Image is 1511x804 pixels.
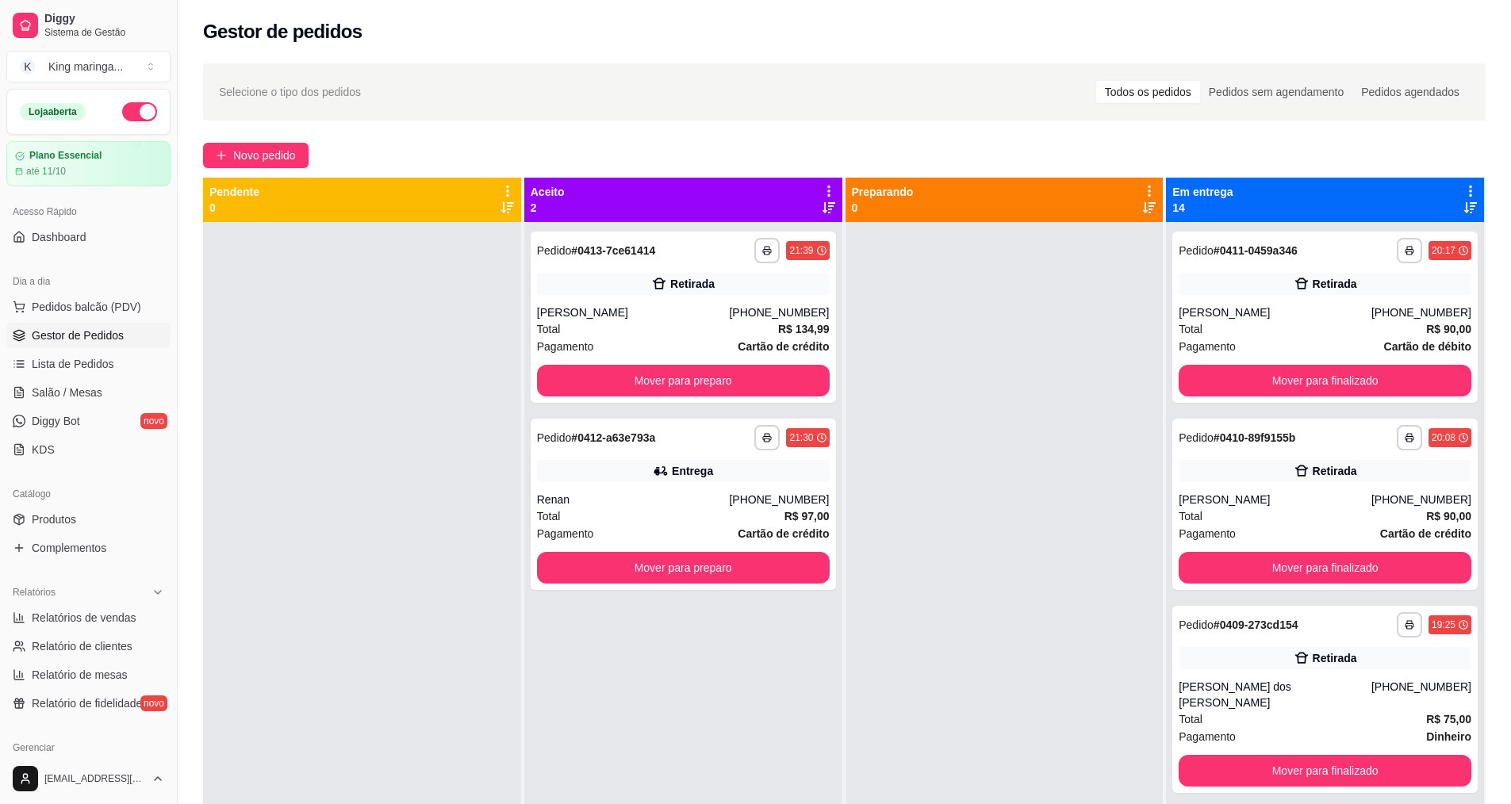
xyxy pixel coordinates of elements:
span: plus [216,150,227,161]
strong: R$ 90,00 [1426,323,1471,335]
button: Novo pedido [203,143,309,168]
div: [PHONE_NUMBER] [729,304,829,320]
div: Retirada [1313,276,1357,292]
span: Pedido [1179,618,1214,631]
strong: R$ 90,00 [1426,510,1471,523]
strong: R$ 97,00 [784,510,830,523]
div: Dia a dia [6,269,171,294]
div: Catálogo [6,481,171,507]
strong: R$ 134,99 [778,323,830,335]
strong: # 0412-a63e793a [571,431,655,444]
span: Lista de Pedidos [32,356,114,372]
div: [PHONE_NUMBER] [1371,492,1471,507]
strong: Cartão de crédito [738,527,829,540]
span: Pedido [537,431,572,444]
span: Pagamento [1179,728,1236,745]
span: Relatório de fidelidade [32,695,142,711]
p: Em entrega [1172,184,1233,200]
span: Pedido [1179,244,1214,257]
strong: Cartão de crédito [738,340,829,353]
button: Select a team [6,51,171,82]
p: 2 [531,200,565,216]
div: Retirada [1313,463,1357,479]
span: Pedido [1179,431,1214,444]
span: Dashboard [32,229,86,245]
span: KDS [32,442,55,458]
span: Novo pedido [233,147,296,164]
span: Produtos [32,511,76,527]
div: 21:39 [789,244,813,257]
a: Relatório de clientes [6,634,171,659]
a: Produtos [6,507,171,532]
span: Total [537,507,561,525]
div: Entrega [672,463,713,479]
button: Mover para preparo [537,365,830,396]
span: Relatório de clientes [32,638,132,654]
span: Relatórios de vendas [32,610,136,626]
span: Complementos [32,540,106,556]
strong: # 0409-273cd154 [1214,618,1298,631]
strong: # 0410-89f9155b [1214,431,1296,444]
button: Mover para finalizado [1179,552,1471,584]
span: Sistema de Gestão [44,26,164,39]
span: Total [537,320,561,338]
div: Pedidos agendados [1352,81,1468,103]
p: Preparando [852,184,914,200]
article: até 11/10 [26,165,66,178]
span: Pedido [537,244,572,257]
span: Pagamento [1179,338,1236,355]
span: Pagamento [537,338,594,355]
p: 0 [209,200,259,216]
div: 20:17 [1432,244,1455,257]
span: Total [1179,320,1202,338]
div: Pedidos sem agendamento [1200,81,1352,103]
p: Pendente [209,184,259,200]
div: Gerenciar [6,735,171,760]
div: Retirada [1313,650,1357,666]
span: [EMAIL_ADDRESS][DOMAIN_NAME] [44,772,145,785]
div: Loja aberta [20,103,86,121]
div: [PERSON_NAME] dos [PERSON_NAME] [1179,679,1371,710]
span: Gestor de Pedidos [32,327,124,343]
div: Todos os pedidos [1096,81,1200,103]
a: Salão / Mesas [6,380,171,405]
span: Total [1179,507,1202,525]
div: [PHONE_NUMBER] [1371,304,1471,320]
strong: R$ 75,00 [1426,713,1471,726]
h2: Gestor de pedidos [203,19,362,44]
div: [PERSON_NAME] [1179,492,1371,507]
article: Plano Essencial [29,150,102,162]
button: Pedidos balcão (PDV) [6,294,171,320]
p: Aceito [531,184,565,200]
a: Relatório de mesas [6,662,171,687]
p: 0 [852,200,914,216]
span: Salão / Mesas [32,385,102,400]
strong: Dinheiro [1426,730,1471,743]
span: Selecione o tipo dos pedidos [219,83,361,101]
div: King maringa ... [48,59,123,75]
span: Pagamento [1179,525,1236,542]
p: 14 [1172,200,1233,216]
div: 20:08 [1432,431,1455,444]
div: [PHONE_NUMBER] [1371,679,1471,710]
a: Plano Essencialaté 11/10 [6,141,171,186]
button: Mover para finalizado [1179,365,1471,396]
button: [EMAIL_ADDRESS][DOMAIN_NAME] [6,760,171,798]
div: Acesso Rápido [6,199,171,224]
div: Retirada [670,276,715,292]
strong: Cartão de débito [1384,340,1471,353]
div: [PERSON_NAME] [537,304,730,320]
a: Relatórios de vendas [6,605,171,630]
a: Lista de Pedidos [6,351,171,377]
a: Dashboard [6,224,171,250]
button: Alterar Status [122,102,157,121]
span: Pedidos balcão (PDV) [32,299,141,315]
a: Gestor de Pedidos [6,323,171,348]
a: Relatório de fidelidadenovo [6,691,171,716]
a: KDS [6,437,171,462]
a: Complementos [6,535,171,561]
span: Relatórios [13,586,56,599]
span: Pagamento [537,525,594,542]
div: 19:25 [1432,618,1455,631]
button: Mover para preparo [537,552,830,584]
